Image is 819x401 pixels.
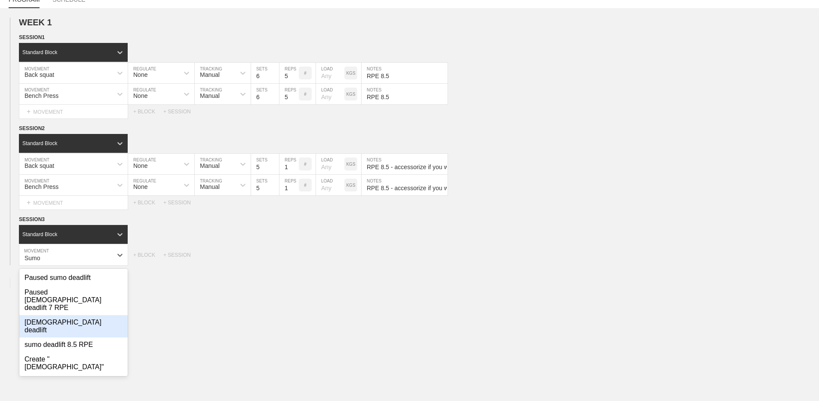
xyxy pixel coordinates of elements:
p: KGS [346,92,355,97]
div: [DEMOGRAPHIC_DATA] deadlift [19,315,128,337]
div: Bench Press [25,92,58,99]
input: Any [316,63,344,83]
input: Notes [362,154,448,174]
span: SESSION 2 [19,125,45,131]
input: Any [316,84,344,104]
span: SESSION 1 [19,34,45,40]
div: None [133,92,147,99]
div: MOVEMENT [19,105,128,119]
div: + SESSION [163,252,198,258]
p: KGS [346,71,355,76]
div: sumo deadlift 8.5 RPE [19,337,128,352]
span: + [27,108,31,115]
div: Standard Block [22,231,57,237]
span: + [27,199,31,206]
input: Notes [362,175,448,195]
p: KGS [346,183,355,188]
div: Manual [200,162,220,169]
span: WEEK 1 [19,18,52,27]
div: None [133,183,147,190]
div: Paused [DEMOGRAPHIC_DATA] deadlift 7 RPE [19,285,128,315]
div: Create "[DEMOGRAPHIC_DATA]" [19,352,128,374]
input: Any [316,154,344,174]
div: + SESSION [163,109,198,115]
input: Any [316,175,344,195]
div: Back squat [25,162,54,169]
div: Manual [200,71,220,78]
div: Back squat [25,71,54,78]
div: Standard Block [22,49,57,55]
span: + [19,279,23,287]
p: # [304,71,307,76]
input: Notes [362,84,448,104]
span: SESSION 3 [19,216,45,222]
div: Bench Press [25,183,58,190]
div: + SESSION [163,200,198,206]
p: # [304,183,307,188]
p: KGS [346,162,355,167]
div: MOVEMENT [19,196,128,210]
div: WEEK 2 [19,278,59,288]
iframe: Chat Widget [664,301,819,401]
div: + BLOCK [133,109,163,115]
div: Paused sumo deadlift [19,270,128,285]
div: + BLOCK [133,252,163,258]
div: Standard Block [22,140,57,146]
p: # [304,162,307,167]
input: Notes [362,63,448,83]
p: # [304,92,307,97]
div: None [133,71,147,78]
div: None [133,162,147,169]
div: Manual [200,92,220,99]
div: Manual [200,183,220,190]
div: + BLOCK [133,200,163,206]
